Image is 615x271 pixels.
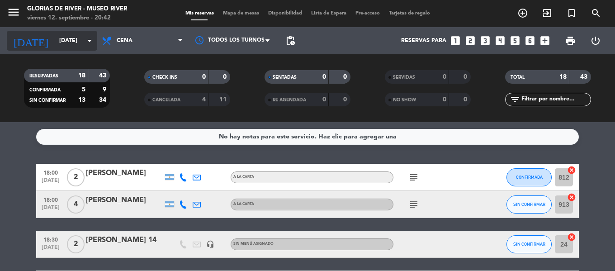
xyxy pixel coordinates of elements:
[39,177,62,188] span: [DATE]
[39,194,62,204] span: 18:00
[86,234,163,246] div: [PERSON_NAME] 14
[78,97,85,103] strong: 13
[516,175,543,180] span: CONFIRMADA
[219,96,228,103] strong: 11
[517,8,528,19] i: add_circle_outline
[202,96,206,103] strong: 4
[524,35,536,47] i: looks_6
[86,195,163,206] div: [PERSON_NAME]
[264,11,307,16] span: Disponibilidad
[506,168,552,186] button: CONFIRMADA
[67,168,85,186] span: 2
[393,75,415,80] span: SERVIDAS
[39,167,62,177] span: 18:00
[343,96,349,103] strong: 0
[520,95,591,105] input: Filtrar por nombre...
[152,98,180,102] span: CANCELADA
[506,235,552,253] button: SIN CONFIRMAR
[464,74,469,80] strong: 0
[29,74,58,78] span: RESERVADAS
[494,35,506,47] i: looks_4
[343,74,349,80] strong: 0
[117,38,132,44] span: Cena
[443,96,446,103] strong: 0
[82,86,85,93] strong: 5
[479,35,491,47] i: looks_3
[233,242,274,246] span: Sin menú asignado
[443,74,446,80] strong: 0
[206,240,214,248] i: headset_mic
[591,8,601,19] i: search
[590,35,601,46] i: power_settings_new
[408,199,419,210] i: subject
[99,72,108,79] strong: 43
[99,97,108,103] strong: 34
[273,98,306,102] span: RE AGENDADA
[223,74,228,80] strong: 0
[285,35,296,46] span: pending_actions
[67,195,85,214] span: 4
[567,193,576,202] i: cancel
[511,75,525,80] span: TOTAL
[29,98,66,103] span: SIN CONFIRMAR
[39,234,62,244] span: 18:30
[7,5,20,22] button: menu
[565,35,576,46] span: print
[513,242,545,247] span: SIN CONFIRMAR
[27,5,127,14] div: Glorias de River - Museo River
[542,8,553,19] i: exit_to_app
[567,166,576,175] i: cancel
[513,202,545,207] span: SIN CONFIRMAR
[67,235,85,253] span: 2
[384,11,435,16] span: Tarjetas de regalo
[27,14,127,23] div: viernes 12. septiembre - 20:42
[322,96,326,103] strong: 0
[510,94,520,105] i: filter_list
[86,167,163,179] div: [PERSON_NAME]
[152,75,177,80] span: CHECK INS
[39,244,62,255] span: [DATE]
[103,86,108,93] strong: 9
[566,8,577,19] i: turned_in_not
[233,202,254,206] span: A LA CARTA
[78,72,85,79] strong: 18
[567,233,576,242] i: cancel
[408,172,419,183] i: subject
[307,11,351,16] span: Lista de Espera
[39,204,62,215] span: [DATE]
[7,5,20,19] i: menu
[219,132,397,142] div: No hay notas para este servicio. Haz clic para agregar una
[273,75,297,80] span: SENTADAS
[509,35,521,47] i: looks_5
[464,35,476,47] i: looks_two
[181,11,218,16] span: Mis reservas
[393,98,416,102] span: NO SHOW
[506,195,552,214] button: SIN CONFIRMAR
[29,88,61,92] span: CONFIRMADA
[580,74,589,80] strong: 43
[322,74,326,80] strong: 0
[539,35,551,47] i: add_box
[401,38,446,44] span: Reservas para
[351,11,384,16] span: Pre-acceso
[464,96,469,103] strong: 0
[202,74,206,80] strong: 0
[233,175,254,179] span: A LA CARTA
[7,31,55,51] i: [DATE]
[583,27,608,54] div: LOG OUT
[559,74,567,80] strong: 18
[218,11,264,16] span: Mapa de mesas
[449,35,461,47] i: looks_one
[84,35,95,46] i: arrow_drop_down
